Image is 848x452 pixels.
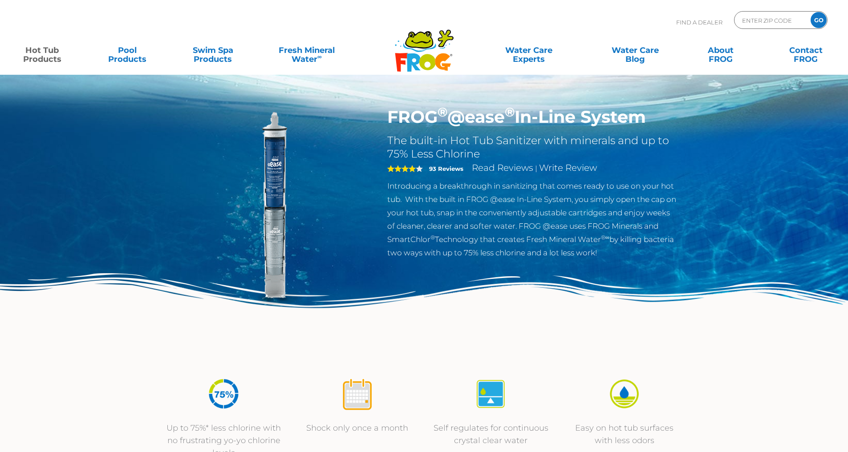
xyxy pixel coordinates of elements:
a: Write Review [539,162,597,173]
img: Frog Products Logo [390,18,458,72]
p: Self regulates for continuous crystal clear water [433,422,549,447]
p: Find A Dealer [676,11,722,33]
p: Shock only once a month [300,422,415,434]
sup: ® [505,104,515,120]
a: Fresh MineralWater∞ [265,41,348,59]
a: ContactFROG [773,41,839,59]
a: Swim SpaProducts [180,41,246,59]
h1: FROG @ease In-Line System [387,107,678,127]
sup: ®∞ [601,234,609,241]
strong: 93 Reviews [429,165,463,172]
span: 4 [387,165,416,172]
a: Water CareBlog [602,41,668,59]
img: inline-system.png [170,107,374,311]
a: Read Reviews [472,162,533,173]
a: AboutFROG [687,41,754,59]
img: icon-atease-shock-once [341,377,374,411]
p: Introducing a breakthrough in sanitizing that comes ready to use on your hot tub. With the built ... [387,179,678,259]
sup: ∞ [317,53,322,60]
a: Water CareExperts [475,41,583,59]
input: GO [811,12,827,28]
a: PoolProducts [94,41,161,59]
img: icon-atease-easy-on [608,377,641,411]
h2: The built-in Hot Tub Sanitizer with minerals and up to 75% Less Chlorine [387,134,678,161]
span: | [535,164,537,173]
sup: ® [430,234,435,241]
a: Hot TubProducts [9,41,75,59]
p: Easy on hot tub surfaces with less odors [567,422,682,447]
img: icon-atease-75percent-less [207,377,240,411]
img: icon-atease-self-regulates [474,377,507,411]
sup: ® [438,104,447,120]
